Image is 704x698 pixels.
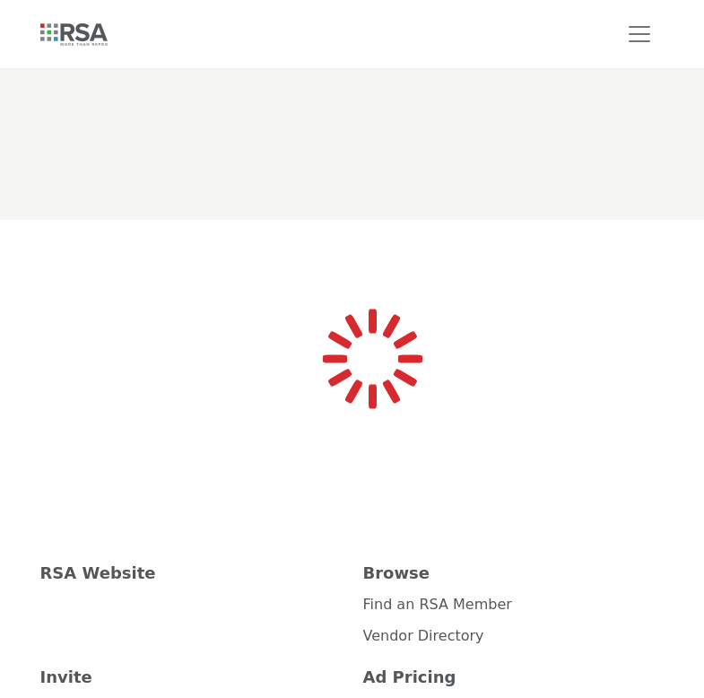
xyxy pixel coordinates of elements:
[614,16,665,52] button: Toggle navigation
[363,596,512,613] a: Find an RSA Member
[40,665,342,689] a: Invite
[40,23,117,46] img: Site Logo
[40,561,342,585] a: RSA Website
[363,561,665,585] a: Browse
[363,665,665,689] a: Ad Pricing
[363,627,484,644] a: Vendor Directory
